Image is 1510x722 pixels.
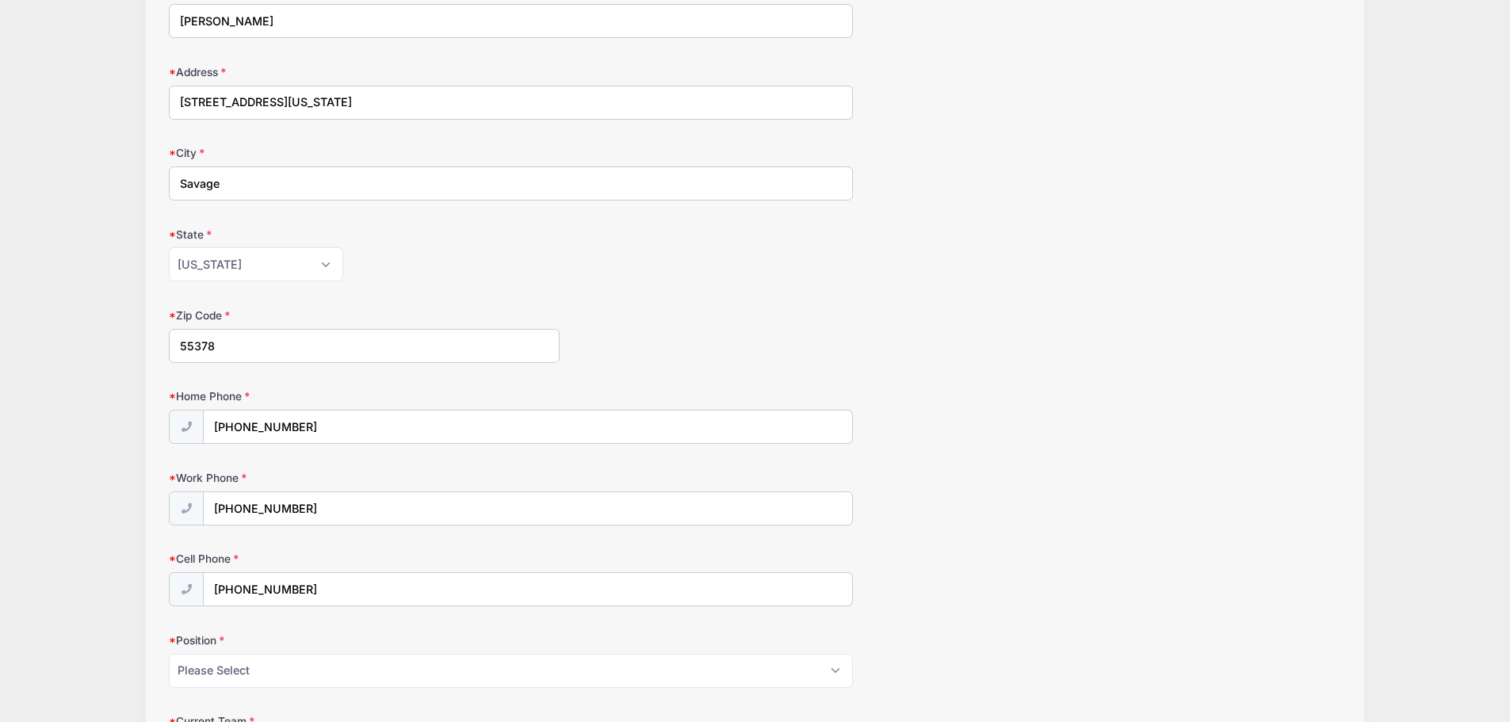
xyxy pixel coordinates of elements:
[169,388,560,404] label: Home Phone
[169,227,560,243] label: State
[203,491,853,525] input: (xxx) xxx-xxxx
[169,329,560,363] input: xxxxx
[169,551,560,567] label: Cell Phone
[203,572,853,606] input: (xxx) xxx-xxxx
[169,145,560,161] label: City
[169,470,560,486] label: Work Phone
[203,410,853,444] input: (xxx) xxx-xxxx
[169,64,560,80] label: Address
[169,632,560,648] label: Position
[169,308,560,323] label: Zip Code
